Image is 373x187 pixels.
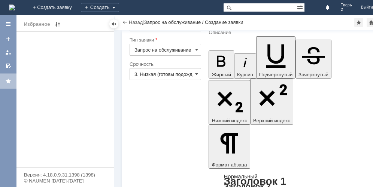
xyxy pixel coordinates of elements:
span: Жирный [212,72,231,77]
div: Создать [81,3,119,12]
a: Создать заявку [2,33,14,45]
span: Подчеркнутый [259,72,292,77]
span: Формат абзаца [212,162,247,168]
a: Мои согласования [2,60,14,72]
span: Зачеркнутый [298,72,328,77]
div: Тип заявки [130,37,200,42]
div: удалить оч во вложении [3,3,109,9]
div: © NAUMEN [DATE]-[DATE] [24,178,106,183]
button: Формат абзаца [209,125,250,169]
button: Курсив [234,53,256,79]
div: Запрос на обслуживание / Создание заявки [144,19,243,25]
span: Курсив [237,72,253,77]
span: Нижний индекс [212,118,247,123]
button: Подчеркнутый [256,36,295,79]
span: Редактирование избранного [53,20,62,29]
span: Расширенный поиск [297,3,304,10]
div: Скрыть меню [109,19,118,28]
a: Заголовок 1 [224,175,286,187]
span: Тверь [341,3,352,7]
div: | [143,19,144,25]
a: Перейти на домашнюю страницу [9,4,15,10]
div: Срочность [130,62,200,67]
div: Описание [209,30,367,35]
span: 2 [341,7,352,12]
button: Верхний индекс [250,79,293,125]
a: Мои заявки [2,46,14,58]
div: спк [PERSON_NAME] нн [3,9,109,15]
span: Верхний индекс [253,118,290,123]
div: Версия: 4.18.0.9.31.1398 (1398) [24,172,106,177]
a: Нормальный [224,173,257,180]
div: Избранное [24,20,50,29]
img: logo [9,4,15,10]
button: Жирный [209,50,234,79]
div: Добавить в избранное [354,18,363,27]
button: Нижний индекс [209,80,250,125]
button: Зачеркнутый [295,40,331,79]
a: Назад [129,19,143,25]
